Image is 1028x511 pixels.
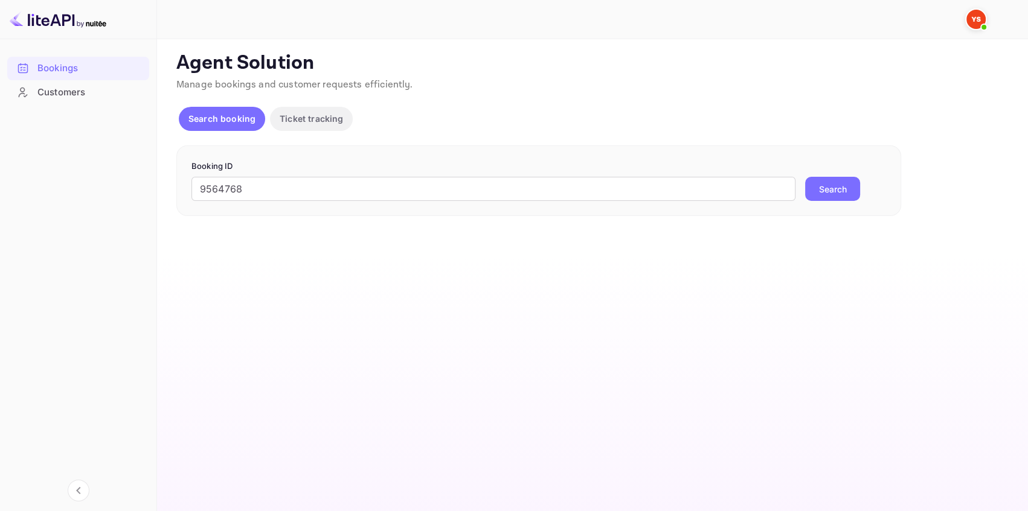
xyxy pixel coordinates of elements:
[191,160,886,173] p: Booking ID
[7,81,149,104] div: Customers
[280,112,343,125] p: Ticket tracking
[7,57,149,80] div: Bookings
[7,81,149,103] a: Customers
[68,480,89,501] button: Collapse navigation
[805,177,860,201] button: Search
[191,177,795,201] input: Enter Booking ID (e.g., 63782194)
[176,51,1006,75] p: Agent Solution
[176,78,413,91] span: Manage bookings and customer requests efficiently.
[7,57,149,79] a: Bookings
[10,10,106,29] img: LiteAPI logo
[188,112,255,125] p: Search booking
[966,10,986,29] img: Yandex Support
[37,86,143,100] div: Customers
[37,62,143,75] div: Bookings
